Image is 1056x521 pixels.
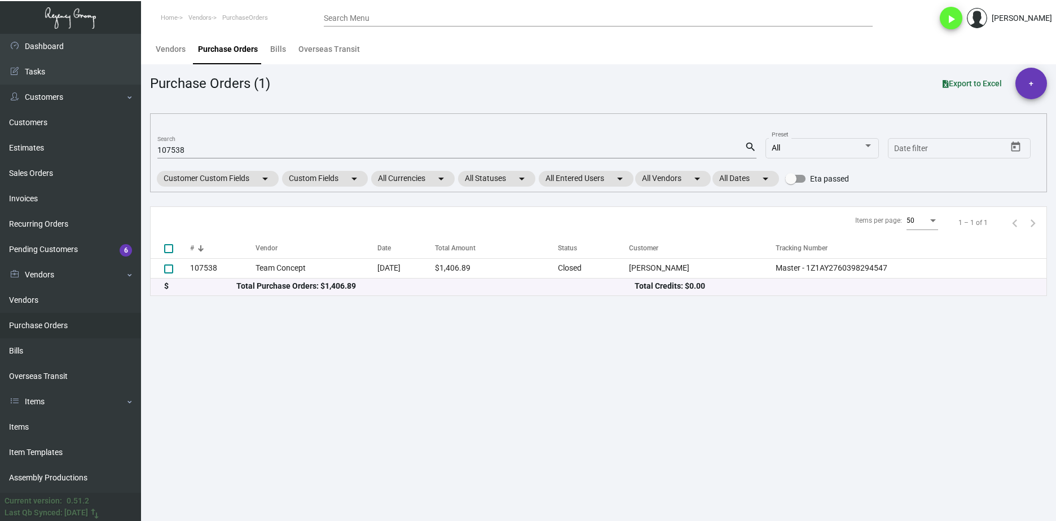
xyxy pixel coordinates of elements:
[759,172,772,186] mat-icon: arrow_drop_down
[515,172,529,186] mat-icon: arrow_drop_down
[745,140,756,154] mat-icon: search
[5,495,62,507] div: Current version:
[810,172,849,186] span: Eta passed
[377,243,391,253] div: Date
[772,143,780,152] span: All
[894,144,929,153] input: Start date
[190,243,194,253] div: #
[258,172,272,186] mat-icon: arrow_drop_down
[256,258,377,278] td: Team Concept
[270,43,286,55] div: Bills
[188,14,212,21] span: Vendors
[939,144,993,153] input: End date
[967,8,987,28] img: admin@bootstrapmaster.com
[190,243,256,253] div: #
[1006,214,1024,232] button: Previous page
[371,171,455,187] mat-chip: All Currencies
[1029,68,1033,99] span: +
[198,43,258,55] div: Purchase Orders
[944,12,958,26] i: play_arrow
[458,171,535,187] mat-chip: All Statuses
[236,280,635,292] div: Total Purchase Orders: $1,406.89
[435,243,558,253] div: Total Amount
[156,43,186,55] div: Vendors
[635,171,711,187] mat-chip: All Vendors
[690,172,704,186] mat-icon: arrow_drop_down
[434,172,448,186] mat-icon: arrow_drop_down
[377,258,435,278] td: [DATE]
[435,243,476,253] div: Total Amount
[629,243,658,253] div: Customer
[256,243,377,253] div: Vendor
[629,243,775,253] div: Customer
[943,79,1002,88] span: Export to Excel
[161,14,178,21] span: Home
[298,43,360,55] div: Overseas Transit
[164,280,236,292] div: $
[613,172,627,186] mat-icon: arrow_drop_down
[222,14,268,21] span: PurchaseOrders
[907,217,938,225] mat-select: Items per page:
[67,495,89,507] div: 0.51.2
[855,215,902,226] div: Items per page:
[992,12,1052,24] div: [PERSON_NAME]
[558,243,629,253] div: Status
[1015,68,1047,99] button: +
[1007,138,1025,156] button: Open calendar
[157,171,279,187] mat-chip: Customer Custom Fields
[934,73,1011,94] button: Export to Excel
[558,243,577,253] div: Status
[539,171,633,187] mat-chip: All Entered Users
[150,73,270,94] div: Purchase Orders (1)
[776,243,1046,253] div: Tracking Number
[282,171,368,187] mat-chip: Custom Fields
[907,217,914,224] span: 50
[940,7,962,29] button: play_arrow
[958,218,988,228] div: 1 – 1 of 1
[712,171,779,187] mat-chip: All Dates
[558,258,629,278] td: Closed
[635,280,1033,292] div: Total Credits: $0.00
[776,243,828,253] div: Tracking Number
[435,258,558,278] td: $1,406.89
[377,243,435,253] div: Date
[629,258,775,278] td: [PERSON_NAME]
[347,172,361,186] mat-icon: arrow_drop_down
[1024,214,1042,232] button: Next page
[190,258,256,278] td: 107538
[256,243,278,253] div: Vendor
[5,507,88,519] div: Last Qb Synced: [DATE]
[776,258,1046,278] td: Master - 1Z1AY2760398294547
